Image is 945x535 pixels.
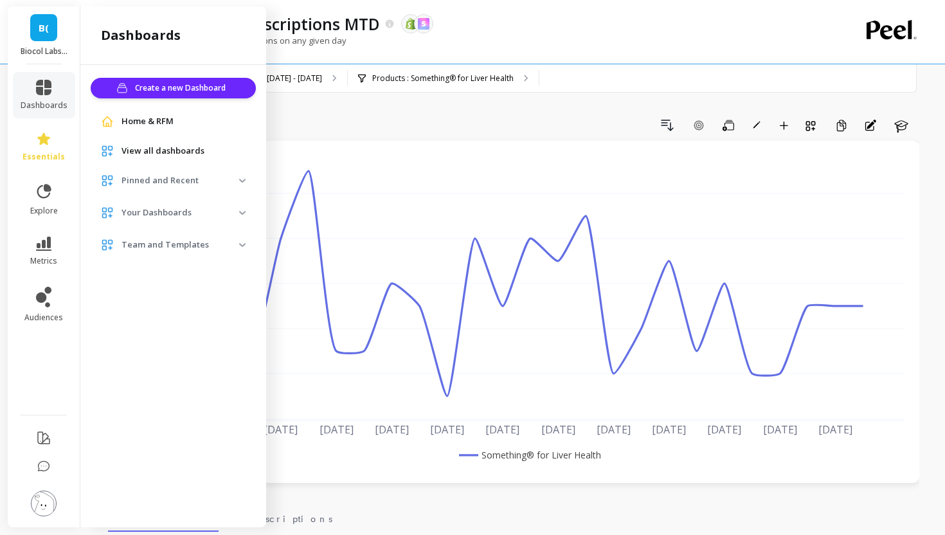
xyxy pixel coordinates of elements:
[239,211,246,215] img: down caret icon
[91,78,256,98] button: Create a new Dashboard
[101,206,114,219] img: navigation item icon
[372,73,514,84] p: Products : Something® for Liver Health
[30,206,58,216] span: explore
[239,179,246,183] img: down caret icon
[30,256,57,266] span: metrics
[122,174,239,187] p: Pinned and Recent
[101,174,114,187] img: navigation item icon
[101,115,114,128] img: navigation item icon
[108,502,919,532] nav: Tabs
[101,239,114,251] img: navigation item icon
[122,239,239,251] p: Team and Templates
[39,21,49,35] span: B(
[31,491,57,516] img: profile picture
[122,145,204,158] span: View all dashboards
[21,100,67,111] span: dashboards
[122,115,174,128] span: Home & RFM
[239,243,246,247] img: down caret icon
[405,18,417,30] img: api.shopify.svg
[418,18,429,30] img: api.skio.svg
[101,26,181,44] h2: dashboards
[135,82,230,95] span: Create a new Dashboard
[101,145,114,158] img: navigation item icon
[21,46,67,57] p: Biocol Labs (US)
[231,512,332,525] span: Subscriptions
[24,313,63,323] span: audiences
[22,152,65,162] span: essentials
[122,206,239,219] p: Your Dashboards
